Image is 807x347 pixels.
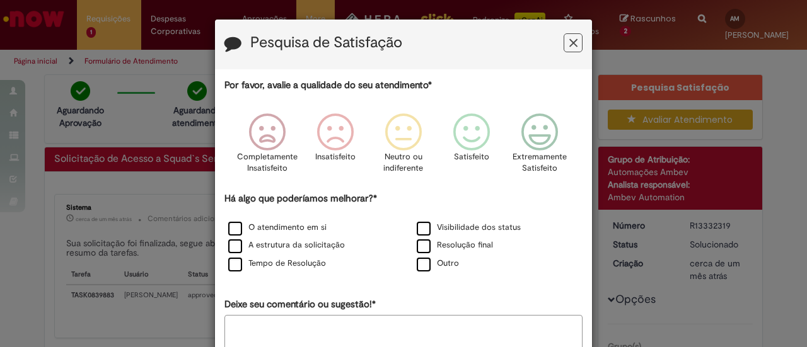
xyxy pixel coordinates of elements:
[228,239,345,251] label: A estrutura da solicitação
[371,104,436,190] div: Neutro ou indiferente
[224,79,432,92] label: Por favor, avalie a qualidade do seu atendimento*
[235,104,299,190] div: Completamente Insatisfeito
[417,239,493,251] label: Resolução final
[303,104,368,190] div: Insatisfeito
[315,151,356,163] p: Insatisfeito
[250,35,402,51] label: Pesquisa de Satisfação
[454,151,489,163] p: Satisfeito
[224,192,583,273] div: Há algo que poderíamos melhorar?*
[513,151,567,174] p: Extremamente Satisfeito
[439,104,504,190] div: Satisfeito
[381,151,426,174] p: Neutro ou indiferente
[228,222,327,234] label: O atendimento em si
[224,298,376,311] label: Deixe seu comentário ou sugestão!*
[417,222,521,234] label: Visibilidade dos status
[417,258,459,270] label: Outro
[228,258,326,270] label: Tempo de Resolução
[237,151,298,174] p: Completamente Insatisfeito
[508,104,572,190] div: Extremamente Satisfeito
